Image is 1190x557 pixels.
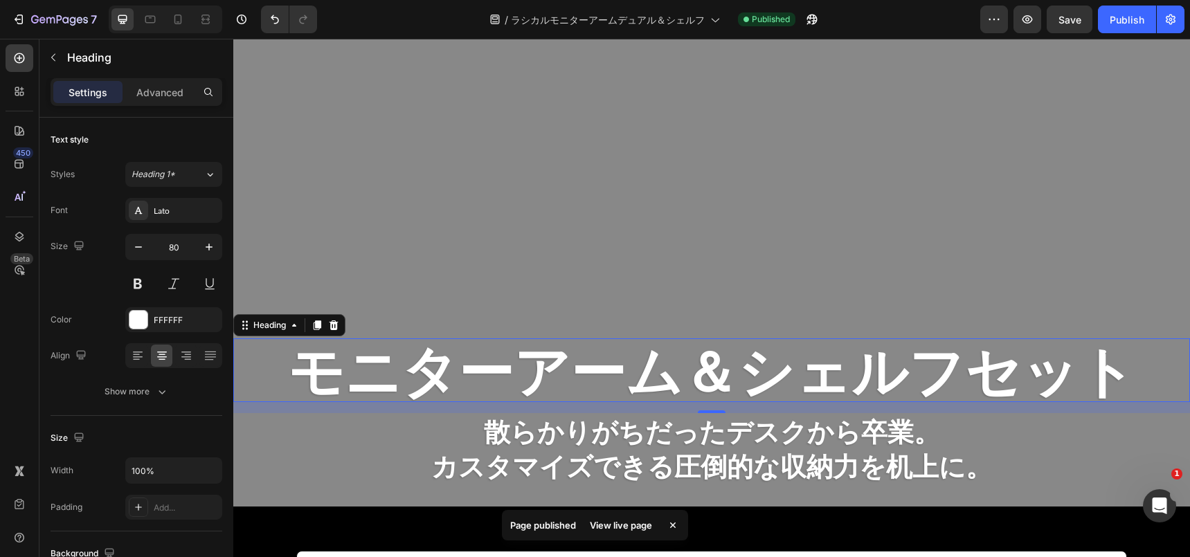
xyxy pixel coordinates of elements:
[1098,6,1156,33] button: Publish
[105,385,169,399] div: Show more
[510,518,576,532] p: Page published
[261,6,317,33] div: Undo/Redo
[198,411,759,443] strong: カスタマイズできる圧倒的な収納力を机上に。
[1143,489,1176,522] iframe: Intercom live chat
[125,162,222,187] button: Heading 1*
[51,379,222,404] button: Show more
[251,376,707,408] strong: 散らかりがちだったデスクから卒業。
[505,12,508,27] span: /
[67,49,217,66] p: Heading
[51,168,75,181] div: Styles
[154,314,219,327] div: FFFFFF
[51,429,87,448] div: Size
[51,501,82,513] div: Padding
[511,12,705,27] span: ラシカルモニターアームデュアル＆シェルフ
[51,313,72,326] div: Color
[51,464,73,477] div: Width
[1047,6,1092,33] button: Save
[136,85,183,100] p: Advanced
[6,6,103,33] button: 7
[10,253,33,264] div: Beta
[1110,12,1144,27] div: Publish
[51,347,89,365] div: Align
[126,458,222,483] input: Auto
[51,237,87,256] div: Size
[91,11,97,28] p: 7
[1171,468,1182,480] span: 1
[132,168,175,181] span: Heading 1*
[752,13,790,26] span: Published
[51,134,89,146] div: Text style
[154,502,219,514] div: Add...
[233,39,1190,557] iframe: Design area
[154,205,219,217] div: Lato
[1058,14,1081,26] span: Save
[69,85,107,100] p: Settings
[51,204,68,217] div: Font
[582,515,660,535] div: View live page
[13,147,33,158] div: 450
